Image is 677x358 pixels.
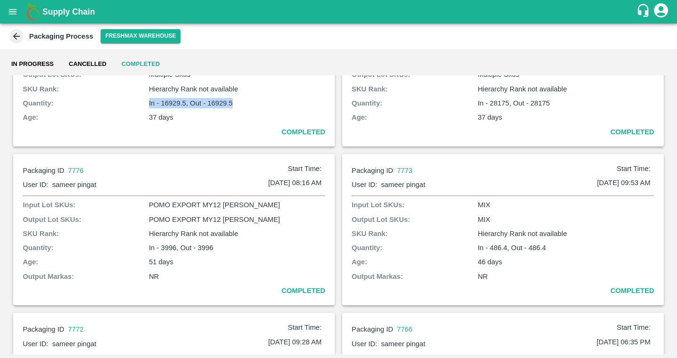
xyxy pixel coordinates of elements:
b: Age: [23,258,38,266]
p: User ID: [352,339,377,349]
div: Hierarchy Rank not available [149,84,325,94]
p: POMO EXPORT MY12 [PERSON_NAME] [149,200,325,210]
p: User ID: [352,179,377,190]
p: 37 days [149,112,325,122]
img: logo [24,2,42,21]
p: 7776 [68,165,288,176]
b: Quantity: [352,244,382,252]
p: [DATE] 06:35 PM [597,337,650,347]
p: In - 16929.5, Out - 16929.5 [149,98,325,108]
p: Packaging ID [23,165,64,176]
b: Output Lot SKUs: [23,216,81,223]
b: SKU Rank: [352,85,388,93]
p: 7766 [397,324,616,334]
b: SKU Rank: [352,230,388,237]
p: sameer pingat [381,339,597,349]
b: Quantity: [23,244,53,252]
b: COMPLETED [282,287,325,294]
b: Output Lot SKUs: [352,216,410,223]
p: 46 days [478,257,654,267]
b: Output Markas: [352,273,403,280]
button: Select DC [101,29,181,43]
p: MIX [478,200,654,210]
b: SKU Rank: [23,85,59,93]
b: Quantity: [352,99,382,107]
p: Start Time: [617,163,651,174]
p: MIX [478,214,654,225]
p: 7772 [68,324,288,334]
p: POMO EXPORT MY12 [PERSON_NAME] [149,214,325,225]
p: In - 28175, Out - 28175 [478,98,654,108]
div: Hierarchy Rank not available [149,228,325,239]
p: Start Time: [288,322,322,333]
div: Hierarchy Rank not available [478,228,654,239]
p: In - 486.4, Out - 486.4 [478,243,654,253]
button: Completed [114,53,167,75]
p: Start Time: [288,163,322,174]
p: User ID: [23,339,48,349]
p: sameer pingat [381,179,597,190]
div: Hierarchy Rank not available [478,84,654,94]
b: Supply Chain [42,7,95,16]
b: Age: [352,114,367,121]
b: Quantity: [23,99,53,107]
p: Packaging ID [352,324,393,334]
button: Cancelled [61,53,114,75]
p: 37 days [478,112,654,122]
p: 51 days [149,257,325,267]
div: customer-support [636,3,653,20]
p: sameer pingat [52,179,268,190]
b: Input Lot SKUs: [23,201,75,209]
p: NR [478,271,654,282]
button: open drawer [2,1,24,23]
p: In - 3996, Out - 3996 [149,243,325,253]
p: [DATE] 09:53 AM [597,178,651,188]
b: SKU Rank: [23,230,59,237]
b: Age: [352,258,367,266]
p: [DATE] 08:16 AM [268,178,322,188]
b: COMPLETED [282,128,325,136]
b: Input Lot SKUs: [352,201,404,209]
p: User ID: [23,179,48,190]
p: Packaging ID [23,324,64,334]
b: COMPLETED [610,128,654,136]
b: Packaging Process [29,33,93,40]
p: Packaging ID [352,165,393,176]
button: In Progress [4,53,61,75]
a: Supply Chain [42,5,636,18]
p: 7773 [397,165,616,176]
div: account of current user [653,2,669,22]
p: [DATE] 09:28 AM [268,337,322,347]
p: NR [149,271,325,282]
b: Output Markas: [23,273,74,280]
p: sameer pingat [52,339,268,349]
p: Start Time: [617,322,651,333]
b: COMPLETED [610,287,654,294]
b: Age: [23,114,38,121]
